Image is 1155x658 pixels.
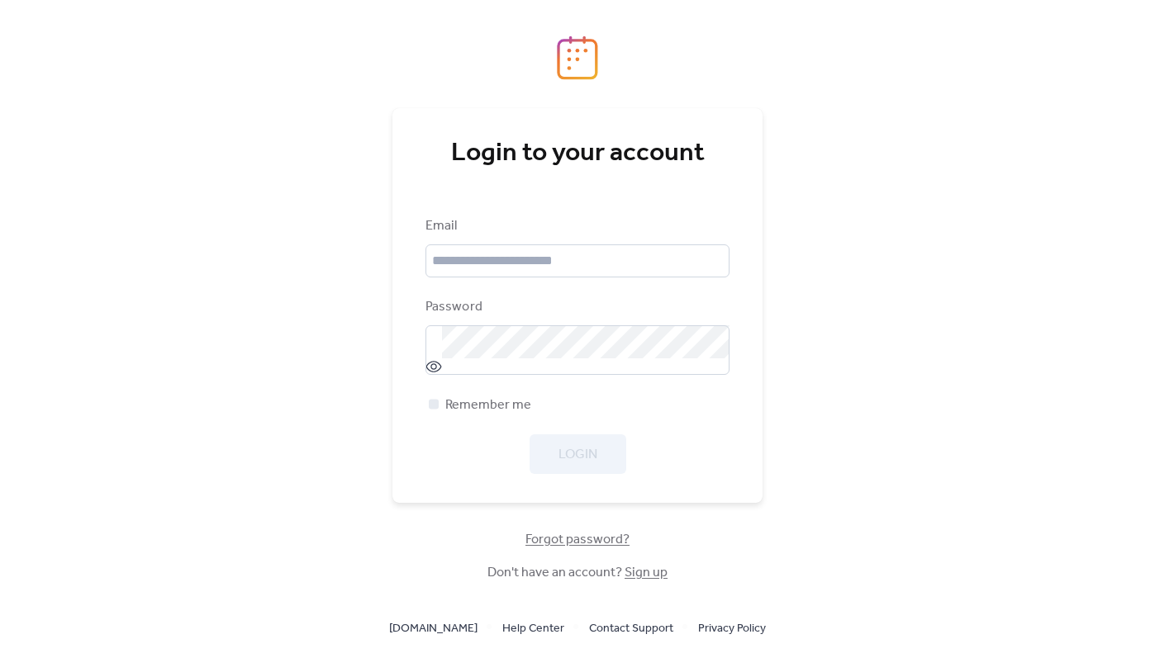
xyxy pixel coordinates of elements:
span: Help Center [502,619,564,639]
div: Password [425,297,726,317]
div: Login to your account [425,137,730,170]
a: [DOMAIN_NAME] [389,618,478,638]
a: Contact Support [589,618,673,638]
a: Sign up [625,560,668,585]
span: Remember me [445,395,531,415]
img: logo [557,36,598,80]
span: Forgot password? [525,530,630,550]
div: Email [425,216,726,236]
span: Contact Support [589,619,673,639]
a: Privacy Policy [698,618,766,638]
a: Forgot password? [525,535,630,544]
span: Don't have an account? [487,563,668,583]
span: [DOMAIN_NAME] [389,619,478,639]
span: Privacy Policy [698,619,766,639]
a: Help Center [502,618,564,638]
